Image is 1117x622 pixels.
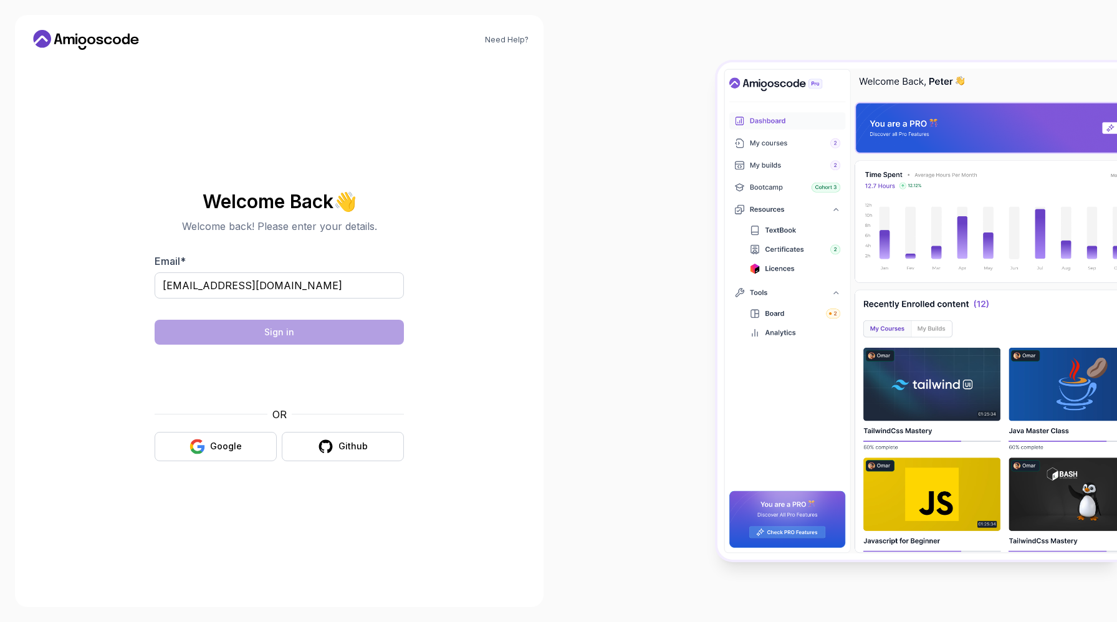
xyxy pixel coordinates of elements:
[30,30,142,50] a: Home link
[155,432,277,461] button: Google
[485,35,529,45] a: Need Help?
[264,326,294,338] div: Sign in
[338,440,368,452] div: Github
[155,219,404,234] p: Welcome back! Please enter your details.
[155,320,404,345] button: Sign in
[717,62,1117,560] img: Amigoscode Dashboard
[272,407,287,422] p: OR
[210,440,242,452] div: Google
[155,255,186,267] label: Email *
[282,432,404,461] button: Github
[155,272,404,299] input: Enter your email
[332,189,357,212] span: 👋
[155,191,404,211] h2: Welcome Back
[185,352,373,400] iframe: Widget containing checkbox for hCaptcha security challenge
